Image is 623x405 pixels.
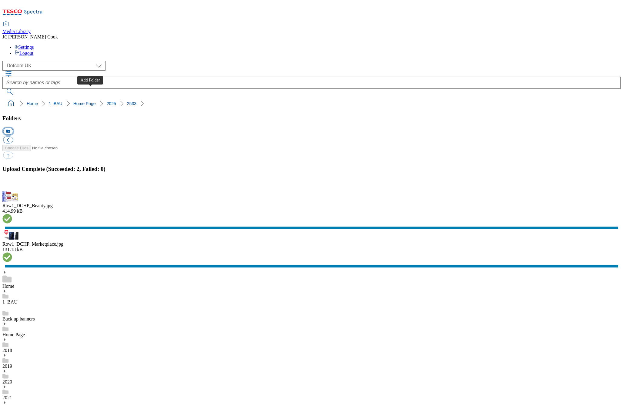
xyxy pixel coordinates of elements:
img: preview [2,191,21,202]
input: Search by names or tags [2,77,621,89]
a: 2018 [2,348,12,353]
a: Media Library [2,22,31,34]
a: 2533 [127,101,136,106]
img: preview [2,230,21,241]
div: 131.18 kB [2,247,621,252]
a: home [6,99,16,108]
a: 2020 [2,379,12,384]
span: [PERSON_NAME] Cook [8,34,58,39]
a: 2021 [2,395,12,400]
a: Home [27,101,38,106]
a: 2019 [2,364,12,369]
a: Home Page [2,332,25,337]
h3: Folders [2,115,621,122]
nav: breadcrumb [2,98,621,109]
div: Row1_DCHP_Beauty.jpg [2,203,621,208]
a: Logout [15,51,33,56]
h3: Upload Complete (Succeeded: 2, Failed: 0) [2,166,621,172]
span: Media Library [2,29,31,34]
div: Row1_DCHP_Marketplace.jpg [2,241,621,247]
a: Settings [15,45,34,50]
div: 414.99 kB [2,208,621,214]
a: 1_BAU [49,101,62,106]
a: Back up banners [2,316,35,321]
a: 1_BAU [2,299,18,304]
a: Home [2,284,14,289]
a: Home Page [73,101,96,106]
span: JC [2,34,8,39]
a: 2025 [107,101,116,106]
